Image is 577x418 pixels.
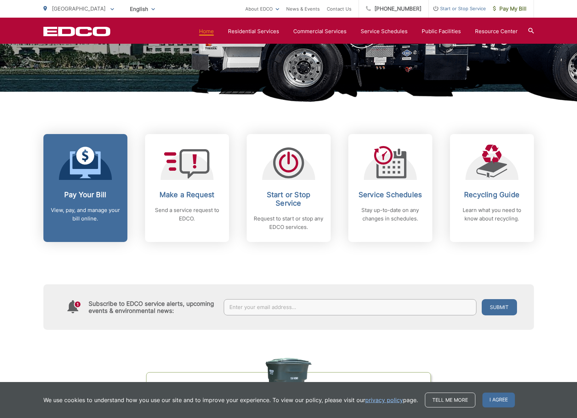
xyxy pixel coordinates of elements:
a: Home [199,27,214,36]
span: [GEOGRAPHIC_DATA] [52,5,106,12]
a: Resource Center [475,27,518,36]
p: Stay up-to-date on any changes in schedules. [355,206,425,223]
a: About EDCO [245,5,279,13]
span: English [125,3,160,15]
h2: Pay Your Bill [50,190,120,199]
a: Pay Your Bill View, pay, and manage your bill online. [43,134,127,242]
p: Request to start or stop any EDCO services. [254,214,324,231]
p: Send a service request to EDCO. [152,206,222,223]
a: Commercial Services [293,27,347,36]
a: Residential Services [228,27,279,36]
span: Pay My Bill [493,5,527,13]
a: News & Events [286,5,320,13]
button: Submit [482,299,517,315]
p: Learn what you need to know about recycling. [457,206,527,223]
a: Tell me more [425,393,475,407]
a: Recycling Guide Learn what you need to know about recycling. [450,134,534,242]
p: We use cookies to understand how you use our site and to improve your experience. To view our pol... [43,396,418,404]
a: EDCD logo. Return to the homepage. [43,26,110,36]
input: Enter your email address... [224,299,476,315]
h4: Subscribe to EDCO service alerts, upcoming events & environmental news: [89,300,217,314]
span: I agree [482,393,515,407]
h2: Recycling Guide [457,190,527,199]
h2: Start or Stop Service [254,190,324,207]
a: Service Schedules [361,27,408,36]
a: privacy policy [365,396,403,404]
a: Public Facilities [422,27,461,36]
a: Service Schedules Stay up-to-date on any changes in schedules. [348,134,432,242]
h2: Service Schedules [355,190,425,199]
a: Make a Request Send a service request to EDCO. [145,134,229,242]
h2: Make a Request [152,190,222,199]
a: Contact Us [327,5,351,13]
p: View, pay, and manage your bill online. [50,206,120,223]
